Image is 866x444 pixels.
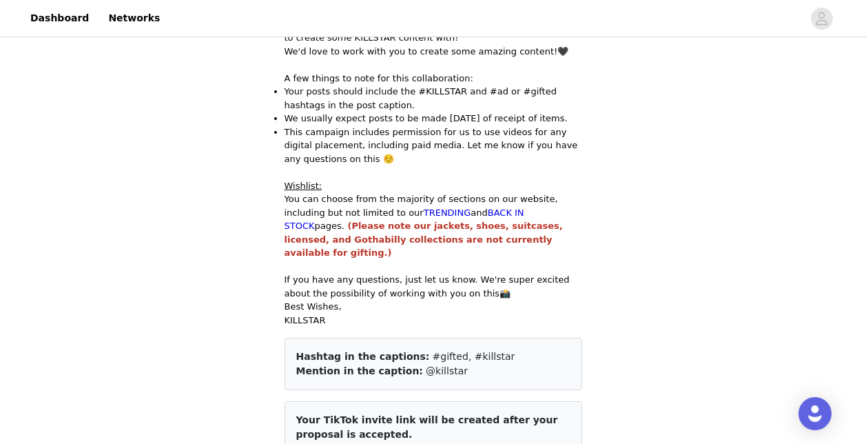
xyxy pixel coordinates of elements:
p: If you have any questions, just let us know. We're super excited about the possibility of working... [285,273,582,300]
div: Open Intercom Messenger [798,397,832,430]
li: We usually expect posts to be made [DATE] of receipt of items. [285,112,582,125]
a: Dashboard [22,3,97,34]
li: This campaign includes permission for us to use videos for any digital placement, including paid ... [285,125,582,166]
span: Wishlist: [285,181,322,191]
span: Hashtag in the captions: [296,351,430,362]
p: Best Wishes, [285,300,582,314]
p: You can choose from the majority of sections on our website, including but not limited to our and... [285,192,582,260]
strong: (Please note our jackets, shoes, suitcases, licensed, and Gothabilly collections are not currentl... [285,221,563,258]
div: avatar [815,8,828,30]
span: Your TikTok invite link will be created after your proposal is accepted. [296,414,558,440]
a: Networks [100,3,168,34]
span: Mention in the caption: [296,365,423,376]
p: A few things to note for this collaboration: [285,72,582,85]
span: #gifted, #killstar [433,351,515,362]
li: Your posts should include the #KILLSTAR and #ad or #gifted hashtags in the post caption. [285,85,582,112]
p: KILLSTAR [285,314,582,327]
a: TRENDING [424,208,471,218]
span: @killstar [426,365,468,376]
p: We'd love to work with you to create some amazing content!🖤 [285,45,582,59]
